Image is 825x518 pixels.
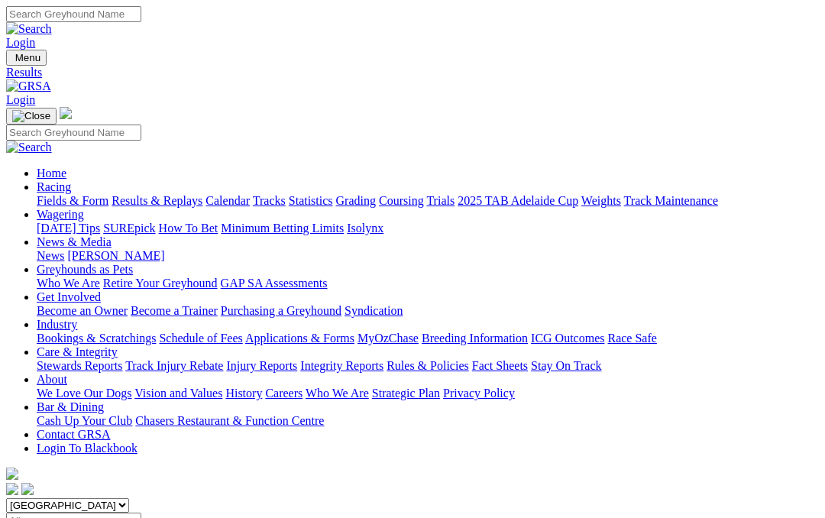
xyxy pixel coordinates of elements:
button: Toggle navigation [6,108,57,125]
a: Fact Sheets [472,359,528,372]
img: facebook.svg [6,483,18,495]
div: Get Involved [37,304,819,318]
a: Login To Blackbook [37,442,137,455]
a: Stewards Reports [37,359,122,372]
a: Industry [37,318,77,331]
div: News & Media [37,249,819,263]
a: Become a Trainer [131,304,218,317]
a: Calendar [205,194,250,207]
div: Care & Integrity [37,359,819,373]
a: Track Injury Rebate [125,359,223,372]
a: SUREpick [103,222,155,235]
a: About [37,373,67,386]
a: Cash Up Your Club [37,414,132,427]
div: About [37,387,819,400]
a: How To Bet [159,222,218,235]
a: Wagering [37,208,84,221]
a: Purchasing a Greyhound [221,304,341,317]
a: News & Media [37,235,112,248]
a: Minimum Betting Limits [221,222,344,235]
div: Racing [37,194,819,208]
img: twitter.svg [21,483,34,495]
a: Statistics [289,194,333,207]
a: Track Maintenance [624,194,718,207]
a: Greyhounds as Pets [37,263,133,276]
a: Who We Are [306,387,369,400]
a: GAP SA Assessments [221,277,328,290]
a: Schedule of Fees [159,332,242,345]
a: Become an Owner [37,304,128,317]
a: Bookings & Scratchings [37,332,156,345]
span: Menu [15,52,40,63]
img: Search [6,22,52,36]
div: Wagering [37,222,819,235]
a: Injury Reports [226,359,297,372]
a: Integrity Reports [300,359,383,372]
div: Industry [37,332,819,345]
a: Contact GRSA [37,428,110,441]
a: News [37,249,64,262]
a: Who We Are [37,277,100,290]
a: Get Involved [37,290,101,303]
a: Race Safe [607,332,656,345]
img: GRSA [6,79,51,93]
a: Vision and Values [134,387,222,400]
a: Stay On Track [531,359,601,372]
button: Toggle navigation [6,50,47,66]
img: Search [6,141,52,154]
img: logo-grsa-white.png [60,107,72,119]
a: Fields & Form [37,194,108,207]
a: Care & Integrity [37,345,118,358]
a: Weights [581,194,621,207]
a: Login [6,36,35,49]
div: Bar & Dining [37,414,819,428]
a: 2025 TAB Adelaide Cup [458,194,578,207]
input: Search [6,6,141,22]
a: Results [6,66,819,79]
a: Racing [37,180,71,193]
a: We Love Our Dogs [37,387,131,400]
a: Home [37,167,66,180]
a: Rules & Policies [387,359,469,372]
a: Privacy Policy [443,387,515,400]
a: Trials [426,194,455,207]
a: Strategic Plan [372,387,440,400]
input: Search [6,125,141,141]
a: Bar & Dining [37,400,104,413]
img: Close [12,110,50,122]
a: Login [6,93,35,106]
a: Coursing [379,194,424,207]
a: MyOzChase [357,332,419,345]
img: logo-grsa-white.png [6,468,18,480]
a: Tracks [253,194,286,207]
a: Syndication [345,304,403,317]
a: Careers [265,387,302,400]
a: Grading [336,194,376,207]
a: ICG Outcomes [531,332,604,345]
a: Breeding Information [422,332,528,345]
a: Isolynx [347,222,383,235]
a: Retire Your Greyhound [103,277,218,290]
div: Greyhounds as Pets [37,277,819,290]
a: [DATE] Tips [37,222,100,235]
a: History [225,387,262,400]
a: Results & Replays [112,194,202,207]
a: Applications & Forms [245,332,354,345]
a: Chasers Restaurant & Function Centre [135,414,324,427]
a: [PERSON_NAME] [67,249,164,262]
